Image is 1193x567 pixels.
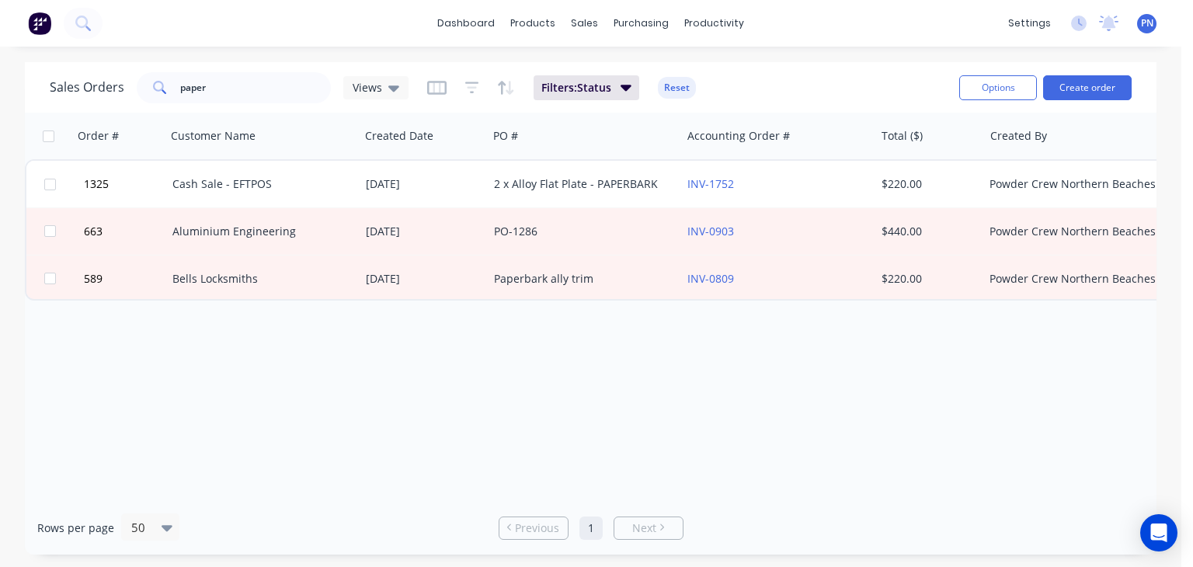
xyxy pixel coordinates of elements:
[990,224,1162,239] div: Powder Crew Northern Beaches
[50,80,124,95] h1: Sales Orders
[687,128,790,144] div: Accounting Order #
[494,271,666,287] div: Paperbark ally trim
[606,12,676,35] div: purchasing
[687,271,734,286] a: INV-0809
[534,75,639,100] button: Filters:Status
[366,224,482,239] div: [DATE]
[632,520,656,536] span: Next
[172,271,345,287] div: Bells Locksmiths
[503,12,563,35] div: products
[687,176,734,191] a: INV-1752
[687,224,734,238] a: INV-0903
[366,176,482,192] div: [DATE]
[180,72,332,103] input: Search...
[430,12,503,35] a: dashboard
[172,224,345,239] div: Aluminium Engineering
[882,271,972,287] div: $220.00
[37,520,114,536] span: Rows per page
[990,128,1047,144] div: Created By
[614,520,683,536] a: Next page
[366,271,482,287] div: [DATE]
[882,128,923,144] div: Total ($)
[353,79,382,96] span: Views
[1000,12,1059,35] div: settings
[494,176,666,192] div: 2 x Alloy Flat Plate - PAPERBARK
[563,12,606,35] div: sales
[658,77,696,99] button: Reset
[79,208,172,255] button: 663
[84,176,109,192] span: 1325
[365,128,433,144] div: Created Date
[541,80,611,96] span: Filters: Status
[882,176,972,192] div: $220.00
[676,12,752,35] div: productivity
[84,224,103,239] span: 663
[1140,514,1177,551] div: Open Intercom Messenger
[579,517,603,540] a: Page 1 is your current page
[515,520,559,536] span: Previous
[79,256,172,302] button: 589
[959,75,1037,100] button: Options
[79,161,172,207] button: 1325
[494,224,666,239] div: PO-1286
[492,517,690,540] ul: Pagination
[493,128,518,144] div: PO #
[1141,16,1153,30] span: PN
[28,12,51,35] img: Factory
[990,176,1162,192] div: Powder Crew Northern Beaches
[84,271,103,287] span: 589
[882,224,972,239] div: $440.00
[1043,75,1132,100] button: Create order
[78,128,119,144] div: Order #
[172,176,345,192] div: Cash Sale - EFTPOS
[499,520,568,536] a: Previous page
[171,128,256,144] div: Customer Name
[990,271,1162,287] div: Powder Crew Northern Beaches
